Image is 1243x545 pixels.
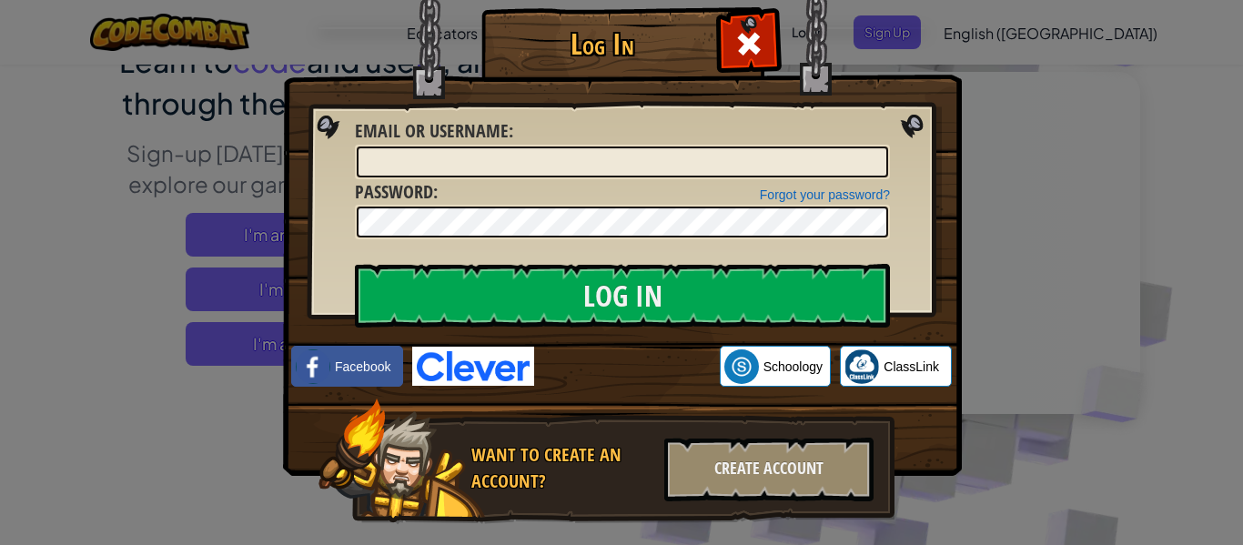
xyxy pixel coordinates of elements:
h1: Log In [486,28,718,60]
input: Log In [355,264,890,328]
div: Want to create an account? [471,442,653,494]
span: Facebook [335,358,390,376]
label: : [355,179,438,206]
span: ClassLink [884,358,939,376]
span: Email or Username [355,118,509,143]
span: Schoology [763,358,823,376]
a: Forgot your password? [760,187,890,202]
img: classlink-logo-small.png [844,349,879,384]
img: schoology.png [724,349,759,384]
img: clever-logo-blue.png [412,347,534,386]
div: Create Account [664,438,874,501]
iframe: Sign in with Google Button [534,347,720,387]
img: facebook_small.png [296,349,330,384]
label: : [355,118,513,145]
span: Password [355,179,433,204]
